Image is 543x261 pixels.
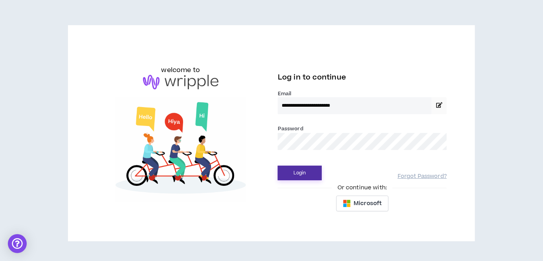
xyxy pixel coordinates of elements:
h6: welcome to [161,65,200,75]
button: Login [278,166,322,180]
button: Microsoft [336,196,389,211]
span: Log in to continue [278,72,346,82]
span: Or continue with: [332,183,393,192]
label: Email [278,90,447,97]
img: logo-brand.png [143,75,218,90]
img: Welcome to Wripple [96,97,265,202]
div: Open Intercom Messenger [8,234,27,253]
span: Microsoft [354,199,382,208]
a: Forgot Password? [398,173,447,180]
label: Password [278,125,303,132]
